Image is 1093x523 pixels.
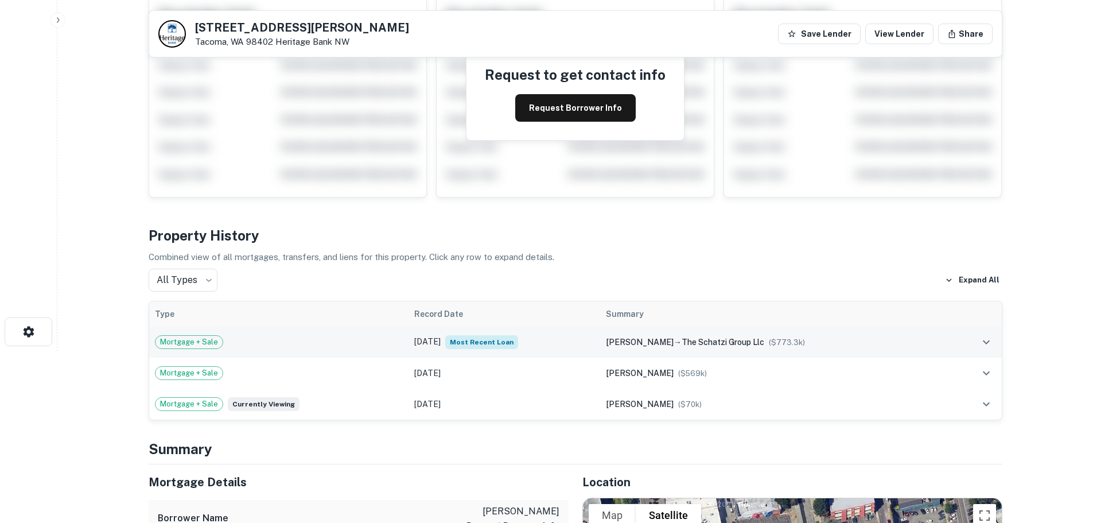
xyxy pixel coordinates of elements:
[409,389,600,420] td: [DATE]
[155,367,223,379] span: Mortgage + Sale
[409,327,600,358] td: [DATE]
[409,301,600,327] th: Record Date
[149,474,569,491] h5: Mortgage Details
[606,369,674,378] span: [PERSON_NAME]
[149,269,217,292] div: All Types
[466,505,559,518] p: [PERSON_NAME]
[445,335,518,349] span: Most Recent Loan
[149,301,409,327] th: Type
[977,363,996,383] button: expand row
[275,37,349,47] a: Heritage Bank NW
[195,22,409,33] h5: [STREET_ADDRESS][PERSON_NAME]
[942,272,1002,289] button: Expand All
[678,400,702,409] span: ($ 70k )
[606,338,674,347] span: [PERSON_NAME]
[515,94,636,122] button: Request Borrower Info
[678,369,707,378] span: ($ 569k )
[606,400,674,409] span: [PERSON_NAME]
[228,397,299,411] span: Currently viewing
[409,358,600,389] td: [DATE]
[938,24,993,44] button: Share
[582,474,1002,491] h5: Location
[606,336,944,348] div: →
[977,332,996,352] button: expand row
[600,301,950,327] th: Summary
[1036,431,1093,486] iframe: Chat Widget
[485,64,666,85] h4: Request to get contact info
[155,336,223,348] span: Mortgage + Sale
[149,250,1002,264] p: Combined view of all mortgages, transfers, and liens for this property. Click any row to expand d...
[865,24,933,44] a: View Lender
[977,394,996,414] button: expand row
[195,37,409,47] p: Tacoma, WA 98402
[149,439,1002,459] h4: Summary
[149,225,1002,246] h4: Property History
[682,338,764,347] span: the schatzi group llc
[778,24,861,44] button: Save Lender
[769,338,805,347] span: ($ 773.3k )
[155,398,223,410] span: Mortgage + Sale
